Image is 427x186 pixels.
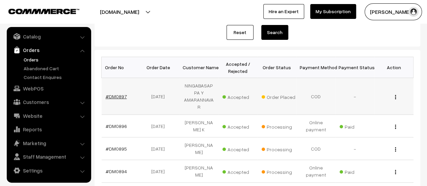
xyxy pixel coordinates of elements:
[8,110,89,122] a: Website
[8,164,89,177] a: Settings
[296,160,336,183] td: Online payment
[336,57,375,78] th: Payment Status
[365,3,422,20] button: [PERSON_NAME]
[22,65,89,72] a: Abandoned Cart
[340,167,373,176] span: Paid
[8,151,89,163] a: Staff Management
[218,57,258,78] th: Accepted / Rejected
[222,122,256,130] span: Accepted
[180,78,219,115] td: NINGABASAPPA Y AMARANNAVAR
[8,137,89,149] a: Marketing
[8,9,79,14] img: COMMMERCE
[395,125,396,129] img: Menu
[296,78,336,115] td: COD
[8,123,89,135] a: Reports
[226,25,253,40] a: Reset
[22,74,89,81] a: Contact Enquires
[336,137,375,160] td: -
[408,7,419,17] img: user
[262,167,295,176] span: Processing
[140,137,180,160] td: [DATE]
[395,95,396,99] img: Menu
[262,122,295,130] span: Processing
[222,144,256,153] span: Accepted
[180,57,219,78] th: Customer Name
[222,167,256,176] span: Accepted
[8,96,89,108] a: Customers
[140,57,180,78] th: Order Date
[106,123,127,129] a: #DM0896
[258,57,297,78] th: Order Status
[8,7,68,15] a: COMMMERCE
[263,4,304,19] a: Hire an Expert
[180,137,219,160] td: [PERSON_NAME]
[8,30,89,43] a: Catalog
[102,57,141,78] th: Order No
[296,57,336,78] th: Payment Method
[262,144,295,153] span: Processing
[310,4,356,19] a: My Subscription
[374,57,413,78] th: Action
[106,168,127,174] a: #DM0894
[395,147,396,152] img: Menu
[140,115,180,137] td: [DATE]
[76,3,163,20] button: [DOMAIN_NAME]
[106,146,127,152] a: #DM0895
[261,25,288,40] button: Search
[140,160,180,183] td: [DATE]
[336,78,375,115] td: -
[262,92,295,101] span: Order Placed
[180,115,219,137] td: [PERSON_NAME] K
[395,170,396,174] img: Menu
[106,94,127,99] a: #DM0897
[340,122,373,130] span: Paid
[8,82,89,95] a: WebPOS
[8,44,89,56] a: Orders
[222,92,256,101] span: Accepted
[180,160,219,183] td: [PERSON_NAME]
[22,56,89,63] a: Orders
[140,78,180,115] td: [DATE]
[296,115,336,137] td: Online payment
[296,137,336,160] td: COD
